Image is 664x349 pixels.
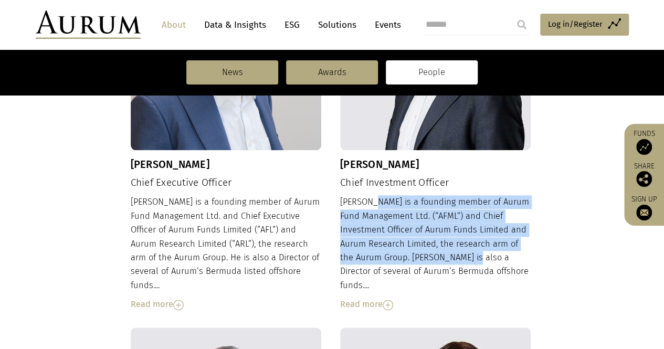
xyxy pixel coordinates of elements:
[636,205,652,220] img: Sign up to our newsletter
[340,177,531,189] h4: Chief Investment Officer
[636,139,652,155] img: Access Funds
[131,177,322,189] h4: Chief Executive Officer
[340,298,531,311] div: Read more
[340,195,531,311] div: [PERSON_NAME] is a founding member of Aurum Fund Management Ltd. (“AFML”) and Chief Investment Of...
[548,18,603,30] span: Log in/Register
[36,10,141,39] img: Aurum
[540,14,629,36] a: Log in/Register
[286,60,378,84] a: Awards
[340,158,531,171] h3: [PERSON_NAME]
[629,195,659,220] a: Sign up
[629,163,659,187] div: Share
[131,158,322,171] h3: [PERSON_NAME]
[386,60,478,84] a: People
[511,14,532,35] input: Submit
[199,15,271,35] a: Data & Insights
[131,298,322,311] div: Read more
[156,15,191,35] a: About
[313,15,362,35] a: Solutions
[629,129,659,155] a: Funds
[131,195,322,311] div: [PERSON_NAME] is a founding member of Aurum Fund Management Ltd. and Chief Executive Officer of A...
[186,60,278,84] a: News
[636,171,652,187] img: Share this post
[383,300,393,310] img: Read More
[279,15,305,35] a: ESG
[370,15,401,35] a: Events
[173,300,184,310] img: Read More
